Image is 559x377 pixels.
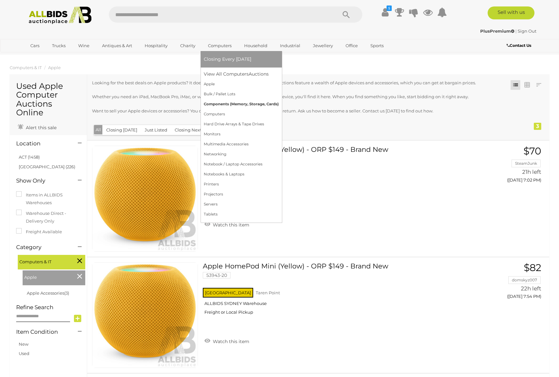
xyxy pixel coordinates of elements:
a: Trucks [48,40,70,51]
p: Want to sell your Apple devices or accessories? You can also use ALLBIDS to maximise your return.... [92,107,502,115]
a: [GEOGRAPHIC_DATA] (226) [19,164,75,169]
a: Sign Out [518,28,536,34]
h4: Category [16,244,68,250]
div: 3 [534,123,541,130]
button: All [94,125,103,134]
a: $ [380,6,390,18]
label: Freight Available [16,228,62,236]
button: Closing [DATE] [102,125,141,135]
a: Antiques & Art [98,40,136,51]
a: Watch this item [203,336,251,346]
a: Computers & IT [10,65,42,70]
p: Whether you need an iPad, MacBook Pro, iMac, or whatever other Apple or Apple-related device, you... [92,93,502,100]
h4: Location [16,141,68,147]
span: Watch this item [211,222,249,228]
a: Hospitality [140,40,172,51]
a: Sell with us [488,6,534,19]
h4: Show Only [16,178,68,184]
span: Computers & IT [19,257,68,266]
a: New [19,341,28,347]
a: Apple HomePod Mini (Yellow) - ORP $149 - Brand New 53943-20 [GEOGRAPHIC_DATA] Taren Point ALLBIDS... [208,262,468,320]
a: Computers [204,40,236,51]
label: Warehouse Direct - Delivery Only [16,210,80,225]
a: Wine [74,40,94,51]
p: Looking for the best deals on Apple products? It doesn't get better than this. Our online auction... [92,79,502,87]
a: Cars [26,40,44,51]
button: Closing Next [171,125,205,135]
a: $82 domskyz007 22h left ([DATE] 7:54 PM) [477,262,543,303]
a: Apple HomePod Mini (Yellow) - ORP $149 - Brand New 53943-17 [GEOGRAPHIC_DATA] Taren Point ALLBIDS... [208,146,468,203]
span: $82 [524,262,541,274]
a: Used [19,351,29,356]
button: Search [330,6,362,23]
a: Office [341,40,362,51]
b: Contact Us [507,43,531,48]
span: Watch this item [211,339,249,344]
h4: Refine Search [16,304,85,310]
a: Charity [176,40,200,51]
a: Industrial [276,40,305,51]
strong: PlusPremium [480,28,514,34]
span: | [515,28,517,34]
a: Household [240,40,272,51]
span: (3) [64,290,69,296]
a: Contact Us [507,42,533,49]
a: $70 SteamJunk 21h left ([DATE] 7:02 PM) [477,146,543,186]
span: Alert this sale [24,125,57,131]
button: Just Listed [141,125,171,135]
a: Alert this sale [16,122,58,132]
span: Apple [24,272,73,281]
h4: Item Condition [16,329,68,335]
a: PlusPremium [480,28,515,34]
img: Allbids.com.au [25,6,95,24]
a: Apple [48,65,61,70]
span: $70 [523,145,541,157]
i: $ [387,5,392,11]
a: [GEOGRAPHIC_DATA] [26,51,80,62]
h1: Used Apple Computer Auctions Online [16,82,80,117]
a: Sports [366,40,388,51]
a: Watch this item [203,219,251,229]
a: ACT (1458) [19,154,40,160]
a: Apple Accessories(3) [27,290,69,296]
a: Jewellery [309,40,337,51]
label: Items in ALLBIDS Warehouses [16,191,80,206]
